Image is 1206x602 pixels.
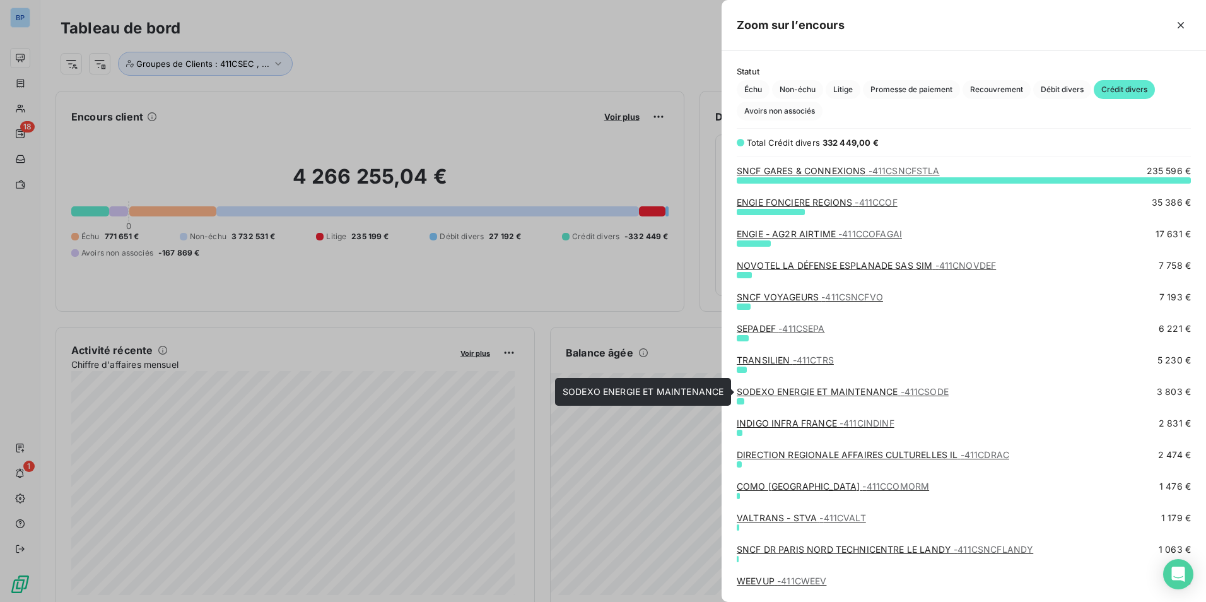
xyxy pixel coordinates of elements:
span: 35 386 € [1152,196,1191,209]
button: Avoirs non associés [737,102,823,121]
button: Litige [826,80,860,99]
span: - 411CDRAC [961,449,1009,460]
span: 5 230 € [1157,354,1191,367]
div: Open Intercom Messenger [1163,559,1193,589]
a: SNCF DR PARIS NORD TECHNICENTRE LE LANDY [737,544,1033,555]
div: grid [722,165,1206,587]
span: 235 596 € [1147,165,1191,177]
span: 2 474 € [1158,449,1191,461]
span: 17 631 € [1156,228,1191,240]
span: - 411CSODE [901,386,949,397]
span: 7 758 € [1159,259,1191,272]
a: TRANSILIEN [737,355,834,365]
button: Échu [737,80,770,99]
span: - 411CCOMORM [862,481,929,492]
span: 7 193 € [1159,291,1191,304]
a: SEPADEF [737,323,825,334]
span: 6 221 € [1159,322,1191,335]
a: SNCF VOYAGEURS [737,292,883,302]
span: SODEXO ENERGIE ET MAINTENANCE [563,386,723,397]
button: Recouvrement [963,80,1031,99]
span: - 411CNOVDEF [935,260,997,271]
span: 2 831 € [1159,417,1191,430]
span: - 411CSNCFLANDY [954,544,1033,555]
span: Total Crédit divers [747,138,820,148]
span: 1 063 € [1159,543,1191,556]
a: ENGIE - AG2R AIRTIME [737,228,902,239]
span: - 411CWEEV [777,575,826,586]
a: DIRECTION REGIONALE AFFAIRES CULTURELLES IL [737,449,1009,460]
a: ENGIE FONCIERE REGIONS [737,197,898,208]
span: - 411CSNCFVO [821,292,883,302]
a: COMO [GEOGRAPHIC_DATA] [737,481,929,492]
span: - 411CSEPA [778,323,824,334]
span: 332 449,00 € [823,138,879,148]
span: - 411CCOFAGAI [838,228,902,239]
span: 3 803 € [1157,386,1191,398]
span: Statut [737,66,1191,76]
a: INDIGO INFRA FRANCE [737,418,894,428]
a: VALTRANS - STVA [737,512,866,523]
a: WEEVUP [737,575,826,586]
button: Non-échu [772,80,823,99]
span: 1 179 € [1161,512,1191,524]
span: - 411CSNCFSTLA [869,165,940,176]
h5: Zoom sur l’encours [737,16,845,34]
button: Débit divers [1033,80,1091,99]
button: Promesse de paiement [863,80,960,99]
span: - 411CINDINF [840,418,894,428]
span: - 411CTRS [793,355,834,365]
span: - 411CCOF [855,197,897,208]
button: Crédit divers [1094,80,1155,99]
span: 1 476 € [1159,480,1191,493]
span: - 411CVALT [819,512,865,523]
a: SNCF GARES & CONNEXIONS [737,165,940,176]
a: SODEXO ENERGIE ET MAINTENANCE [737,386,949,397]
a: NOVOTEL LA DÉFENSE ESPLANADE SAS SIM [737,260,996,271]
